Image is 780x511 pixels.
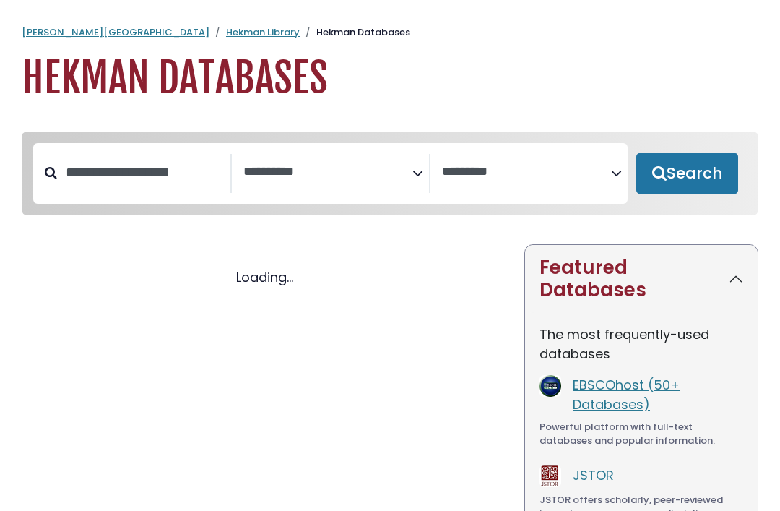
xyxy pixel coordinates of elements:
[22,132,758,215] nav: Search filters
[22,25,209,39] a: [PERSON_NAME][GEOGRAPHIC_DATA]
[22,54,758,103] h1: Hekman Databases
[636,153,738,194] button: Submit for Search Results
[442,165,611,180] textarea: Search
[525,245,758,313] button: Featured Databases
[22,267,507,287] div: Loading...
[539,420,743,448] div: Powerful platform with full-text databases and popular information.
[57,160,230,184] input: Search database by title or keyword
[22,25,758,40] nav: breadcrumb
[243,165,412,180] textarea: Search
[226,25,300,39] a: Hekman Library
[573,376,680,413] a: EBSCOhost (50+ Databases)
[300,25,410,40] li: Hekman Databases
[573,466,614,484] a: JSTOR
[539,325,743,364] p: The most frequently-used databases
